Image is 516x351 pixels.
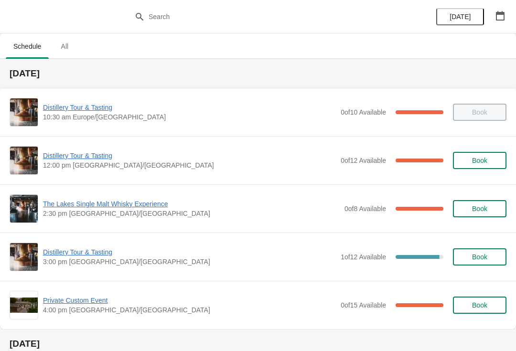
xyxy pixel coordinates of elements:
[10,339,506,349] h2: [DATE]
[341,301,386,309] span: 0 of 15 Available
[436,8,484,25] button: [DATE]
[453,297,506,314] button: Book
[43,257,336,266] span: 3:00 pm [GEOGRAPHIC_DATA]/[GEOGRAPHIC_DATA]
[10,69,506,78] h2: [DATE]
[43,296,336,305] span: Private Custom Event
[43,103,336,112] span: Distillery Tour & Tasting
[10,147,38,174] img: Distillery Tour & Tasting | | 12:00 pm Europe/London
[43,112,336,122] span: 10:30 am Europe/[GEOGRAPHIC_DATA]
[10,195,38,223] img: The Lakes Single Malt Whisky Experience | | 2:30 pm Europe/London
[472,157,487,164] span: Book
[53,38,76,55] span: All
[344,205,386,213] span: 0 of 8 Available
[148,8,387,25] input: Search
[6,38,49,55] span: Schedule
[43,160,336,170] span: 12:00 pm [GEOGRAPHIC_DATA]/[GEOGRAPHIC_DATA]
[10,243,38,271] img: Distillery Tour & Tasting | | 3:00 pm Europe/London
[43,199,340,209] span: The Lakes Single Malt Whisky Experience
[43,247,336,257] span: Distillery Tour & Tasting
[472,205,487,213] span: Book
[10,298,38,313] img: Private Custom Event | | 4:00 pm Europe/London
[341,157,386,164] span: 0 of 12 Available
[453,248,506,266] button: Book
[450,13,471,21] span: [DATE]
[472,253,487,261] span: Book
[472,301,487,309] span: Book
[43,305,336,315] span: 4:00 pm [GEOGRAPHIC_DATA]/[GEOGRAPHIC_DATA]
[43,209,340,218] span: 2:30 pm [GEOGRAPHIC_DATA]/[GEOGRAPHIC_DATA]
[453,152,506,169] button: Book
[10,98,38,126] img: Distillery Tour & Tasting | | 10:30 am Europe/London
[341,108,386,116] span: 0 of 10 Available
[43,151,336,160] span: Distillery Tour & Tasting
[453,200,506,217] button: Book
[341,253,386,261] span: 1 of 12 Available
